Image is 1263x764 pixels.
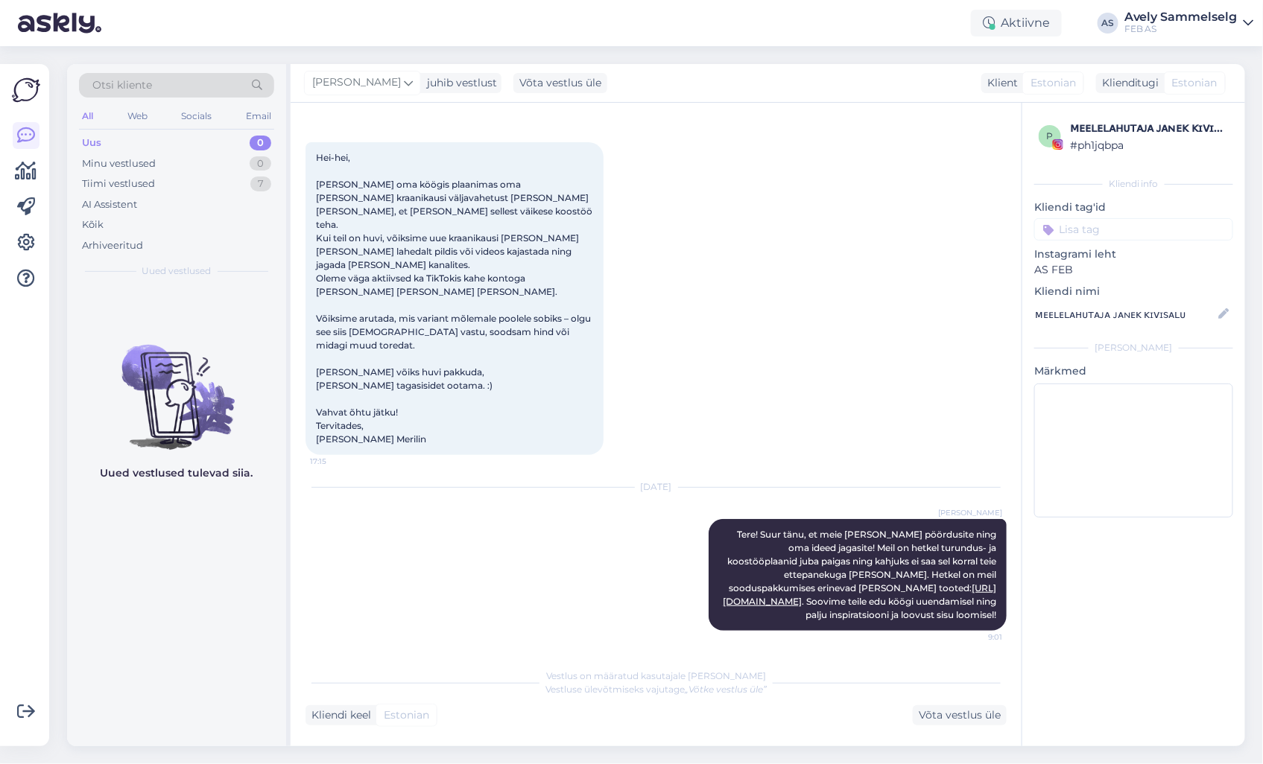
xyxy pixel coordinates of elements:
div: Kõik [82,217,104,232]
div: 0 [250,156,271,171]
div: Web [124,106,151,126]
a: Avely SammelselgFEB AS [1124,11,1254,35]
span: Vestluse ülevõtmiseks vajutage [545,684,767,695]
p: Kliendi tag'id [1034,200,1233,215]
div: Avely Sammelselg [1124,11,1238,23]
p: Kliendi nimi [1034,284,1233,299]
span: 17:15 [310,456,366,467]
div: Uus [82,136,101,150]
div: [DATE] [306,480,1007,494]
div: Kliendi keel [306,707,371,723]
div: Klient [981,75,1018,91]
div: Minu vestlused [82,156,156,171]
img: No chats [67,318,286,452]
span: [PERSON_NAME] [312,74,401,91]
span: [PERSON_NAME] [938,507,1002,518]
span: Tere! Suur tänu, et meie [PERSON_NAME] pöördusite ning oma ideed jagasite! Meil on hetkel turundu... [723,529,998,620]
div: Email [243,106,274,126]
div: Tiimi vestlused [82,176,155,191]
div: AI Assistent [82,197,137,212]
div: juhib vestlust [421,75,497,91]
div: Socials [178,106,215,126]
p: Instagrami leht [1034,246,1233,262]
span: Estonian [1172,75,1218,91]
img: Askly Logo [12,76,40,104]
div: FEB AS [1124,23,1238,35]
p: AS FEB [1034,262,1233,278]
span: p [1047,130,1054,141]
span: Estonian [384,707,429,723]
div: [PERSON_NAME] [1034,341,1233,354]
div: AS [1098,13,1118,34]
span: 9:01 [946,631,1002,643]
input: Lisa nimi [1035,306,1216,322]
i: „Võtke vestlus üle” [685,684,767,695]
div: ᴍᴇᴇʟᴇʟᴀʜᴜᴛᴀᴊᴀ ᴊᴀɴᴇᴋ ᴋɪᴠɪꜱᴀʟᴜ [1070,119,1229,137]
input: Lisa tag [1034,218,1233,241]
div: Võta vestlus üle [513,73,607,93]
span: Estonian [1031,75,1076,91]
div: 0 [250,136,271,150]
div: Aktiivne [971,10,1062,36]
div: # ph1jqbpa [1070,137,1229,153]
span: Hei-hei, [PERSON_NAME] oma köögis plaanimas oma [PERSON_NAME] kraanikausi väljavahetust [PERSON_N... [316,152,595,445]
span: Vestlus on määratud kasutajale [PERSON_NAME] [546,670,766,681]
div: Võta vestlus üle [913,705,1007,725]
div: All [79,106,96,126]
div: Arhiveeritud [82,238,143,253]
p: Uued vestlused tulevad siia. [101,465,253,481]
div: 7 [250,176,271,191]
span: Otsi kliente [92,77,152,93]
p: Märkmed [1034,363,1233,379]
span: Uued vestlused [142,264,212,278]
div: Klienditugi [1096,75,1159,91]
div: Kliendi info [1034,177,1233,191]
